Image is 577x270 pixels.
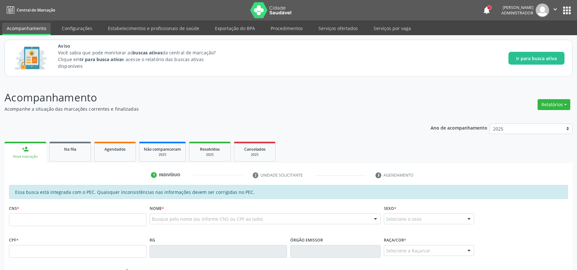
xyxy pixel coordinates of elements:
[552,6,559,13] i: 
[9,154,42,159] div: Nova marcação
[151,172,157,178] div: 1
[501,5,533,10] div: [PERSON_NAME]
[103,23,204,34] a: Estabelecimentos e profissionais de saúde
[239,152,271,157] div: 2025
[194,152,226,157] div: 2025
[22,146,29,153] div: person_add
[266,23,307,34] a: Procedimentos
[210,23,260,34] a: Exportação do BPA
[9,185,568,199] div: Essa busca está integrada com o PEC. Quaisquer inconsistências nas informações devem ser corrigid...
[150,235,155,245] label: RG
[561,5,573,16] button: apps
[4,5,55,15] a: Central de Marcação
[386,216,421,222] span: Selecione o sexo
[290,235,323,245] label: Órgão emissor
[508,52,565,65] button: Ir para busca ativa
[132,50,162,56] strong: buscas ativas
[144,152,181,157] div: 2025
[58,43,227,49] span: Aviso
[538,99,570,110] button: Relatórios
[9,203,19,213] label: CNS
[431,123,487,131] p: Ano de acompanhamento
[159,172,180,178] div: Indivíduo
[57,23,97,34] a: Configurações
[516,55,557,62] span: Ir para busca ativa
[2,23,51,35] a: Acompanhamento
[501,10,533,16] span: Administrador
[104,147,126,152] span: Agendados
[9,235,19,245] label: CPF
[244,147,266,152] span: Cancelados
[314,23,362,34] a: Serviços ofertados
[64,147,76,152] span: Na fila
[80,56,122,62] strong: Ir para busca ativa
[386,247,430,254] span: Selecione a Raça/cor
[152,216,263,222] span: Busque pelo nome (ou informe CNS ou CPF ao lado)
[58,49,227,69] p: Você sabia que pode monitorar as da central de marcação? Clique em e acesse o relatório das busca...
[549,4,561,17] button: 
[4,106,402,112] p: Acompanhe a situação das marcações correntes e finalizadas
[384,203,396,213] label: Sexo
[536,4,549,17] img: img
[384,235,406,245] label: Raça/cor
[17,7,55,13] span: Central de Marcação
[144,147,181,152] span: Não compareceram
[369,23,416,34] a: Serviços por vaga
[150,203,164,213] label: Nome
[200,147,220,152] span: Resolvidos
[12,44,49,73] img: Imagem de CalloutCard
[482,6,491,15] button: notifications
[4,90,402,106] p: Acompanhamento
